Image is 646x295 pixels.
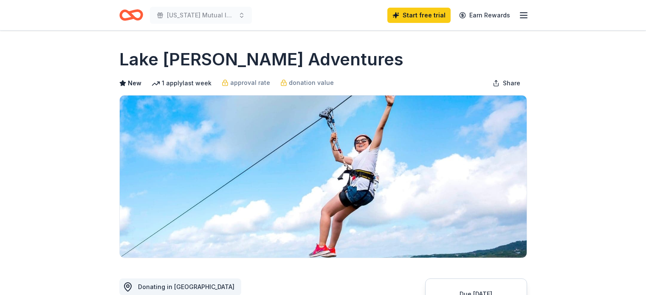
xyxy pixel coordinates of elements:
img: Image for Lake Travis Zipline Adventures [120,96,527,258]
span: [US_STATE] Mutual Invitational benefiting First Tee - [GEOGRAPHIC_DATA] [167,10,235,20]
button: [US_STATE] Mutual Invitational benefiting First Tee - [GEOGRAPHIC_DATA] [150,7,252,24]
span: donation value [289,78,334,88]
a: Earn Rewards [454,8,515,23]
span: New [128,78,141,88]
h1: Lake [PERSON_NAME] Adventures [119,48,403,71]
a: donation value [280,78,334,88]
div: 1 apply last week [152,78,212,88]
span: Share [503,78,520,88]
a: Home [119,5,143,25]
button: Share [486,75,527,92]
a: Start free trial [387,8,451,23]
span: approval rate [230,78,270,88]
a: approval rate [222,78,270,88]
span: Donating in [GEOGRAPHIC_DATA] [138,283,234,290]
